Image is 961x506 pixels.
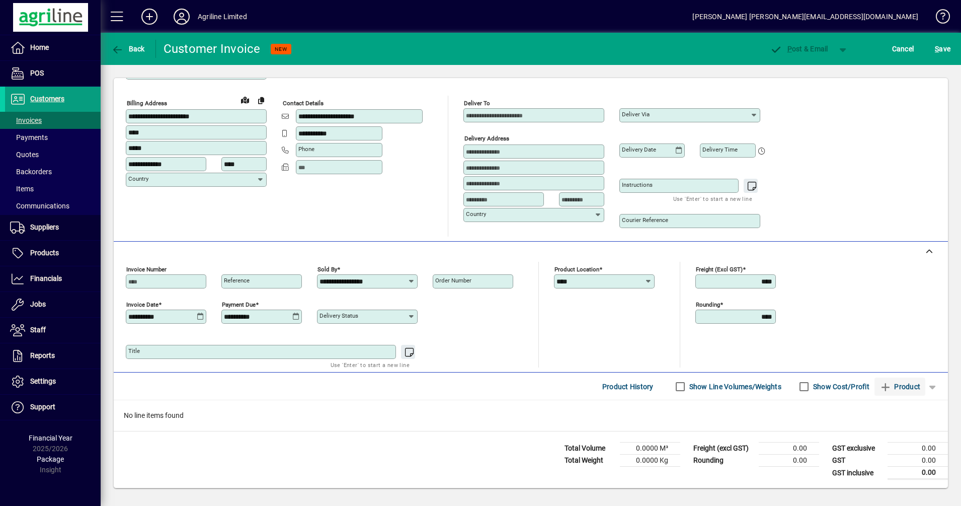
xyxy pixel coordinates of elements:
span: ost & Email [770,45,828,53]
a: Knowledge Base [928,2,948,35]
td: Rounding [688,455,759,467]
a: Payments [5,129,101,146]
a: Settings [5,369,101,394]
div: [PERSON_NAME] [PERSON_NAME][EMAIL_ADDRESS][DOMAIN_NAME] [692,9,918,25]
span: Backorders [10,168,52,176]
span: NEW [275,46,287,52]
td: GST [827,455,888,467]
a: Backorders [5,163,101,180]
span: Payments [10,133,48,141]
span: S [935,45,939,53]
span: POS [30,69,44,77]
td: 0.00 [759,443,819,455]
div: No line items found [114,400,948,431]
mat-label: Reference [224,277,250,284]
span: Reports [30,351,55,359]
span: Support [30,403,55,411]
td: 0.0000 M³ [620,443,680,455]
button: Product History [598,378,658,396]
app-page-header-button: Back [101,40,156,58]
button: Product [874,378,925,396]
span: ave [935,41,950,57]
mat-label: Sold by [317,266,337,273]
label: Show Cost/Profit [811,382,869,392]
mat-label: Invoice date [126,301,158,308]
span: Product [879,379,920,395]
mat-label: Instructions [622,181,653,188]
mat-label: Phone [298,146,314,153]
td: GST exclusive [827,443,888,455]
span: Jobs [30,300,46,308]
a: Suppliers [5,215,101,240]
a: View on map [237,92,253,108]
td: 0.00 [888,467,948,479]
mat-label: Deliver To [464,100,490,107]
span: Package [37,455,64,463]
span: Products [30,249,59,257]
mat-label: Order number [435,277,471,284]
span: Product History [602,379,654,395]
a: Products [5,241,101,266]
td: Freight (excl GST) [688,443,759,455]
mat-label: Courier Reference [622,216,668,224]
mat-hint: Use 'Enter' to start a new line [331,359,410,371]
td: Total Volume [559,443,620,455]
button: Add [133,8,166,26]
a: Home [5,35,101,60]
span: Settings [30,377,56,385]
mat-label: Rounding [696,301,720,308]
button: Copy to Delivery address [253,92,269,108]
mat-label: Delivery date [622,146,656,153]
a: Communications [5,197,101,214]
mat-label: Delivery status [319,312,358,319]
span: Financial Year [29,434,72,442]
td: 0.0000 Kg [620,455,680,467]
mat-label: Freight (excl GST) [696,266,743,273]
mat-hint: Use 'Enter' to start a new line [673,193,752,204]
a: Items [5,180,101,197]
mat-label: Title [128,347,140,354]
span: Financials [30,274,62,282]
button: Save [932,40,953,58]
button: Back [109,40,147,58]
span: Communications [10,202,69,210]
mat-label: Payment due [222,301,256,308]
mat-label: Invoice number [126,266,167,273]
a: Support [5,395,101,420]
mat-label: Deliver via [622,111,650,118]
div: Agriline Limited [198,9,247,25]
a: Invoices [5,112,101,129]
td: GST inclusive [827,467,888,479]
mat-label: Country [128,175,148,182]
mat-label: Product location [554,266,599,273]
button: Cancel [890,40,917,58]
a: POS [5,61,101,86]
div: Customer Invoice [164,41,261,57]
span: P [787,45,792,53]
td: 0.00 [888,443,948,455]
mat-label: Country [466,210,486,218]
a: Jobs [5,292,101,317]
mat-label: Delivery time [702,146,738,153]
a: Reports [5,343,101,369]
button: Post & Email [765,40,833,58]
span: Back [111,45,145,53]
label: Show Line Volumes/Weights [687,382,781,392]
td: Total Weight [559,455,620,467]
button: Profile [166,8,198,26]
td: 0.00 [888,455,948,467]
span: Customers [30,95,64,103]
td: 0.00 [759,455,819,467]
a: Quotes [5,146,101,163]
span: Suppliers [30,223,59,231]
span: Home [30,43,49,51]
span: Invoices [10,116,42,124]
span: Items [10,185,34,193]
span: Quotes [10,151,39,159]
span: Cancel [892,41,914,57]
span: Staff [30,326,46,334]
a: Financials [5,266,101,292]
a: Staff [5,318,101,343]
